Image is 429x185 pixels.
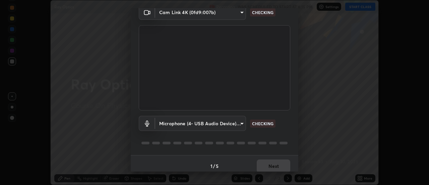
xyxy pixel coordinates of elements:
h4: 1 [210,163,212,170]
h4: / [213,163,215,170]
h4: 5 [216,163,219,170]
p: CHECKING [252,9,273,15]
div: Cam Link 4K (0fd9:007b) [155,116,246,131]
p: CHECKING [252,121,273,127]
div: Cam Link 4K (0fd9:007b) [155,5,246,20]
